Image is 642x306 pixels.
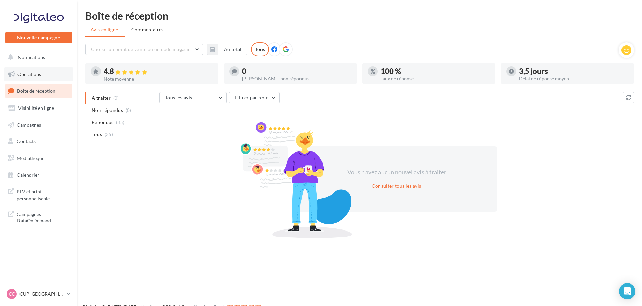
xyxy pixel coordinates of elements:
[104,68,213,75] div: 4.8
[4,101,73,115] a: Visibilité en ligne
[519,68,629,75] div: 3,5 jours
[85,11,634,21] div: Boîte de réception
[4,134,73,148] a: Contacts
[126,107,131,113] span: (0)
[17,187,69,202] span: PLV et print personnalisable
[17,88,55,94] span: Boîte de réception
[380,76,490,81] div: Taux de réponse
[9,291,15,297] span: CC
[339,168,454,177] div: Vous n'avez aucun nouvel avis à traiter
[92,131,102,138] span: Tous
[91,46,191,52] span: Choisir un point de vente ou un code magasin
[17,122,41,127] span: Campagnes
[4,67,73,81] a: Opérations
[19,291,64,297] p: CUP [GEOGRAPHIC_DATA]
[165,95,192,100] span: Tous les avis
[17,138,36,144] span: Contacts
[5,32,72,43] button: Nouvelle campagne
[4,84,73,98] a: Boîte de réception
[207,44,247,55] button: Au total
[4,168,73,182] a: Calendrier
[619,283,635,299] div: Open Intercom Messenger
[369,182,424,190] button: Consulter tous les avis
[131,26,164,33] span: Commentaires
[242,76,352,81] div: [PERSON_NAME] non répondus
[519,76,629,81] div: Délai de réponse moyen
[17,71,41,77] span: Opérations
[17,155,44,161] span: Médiathèque
[17,172,39,178] span: Calendrier
[92,107,123,114] span: Non répondus
[4,118,73,132] a: Campagnes
[229,92,280,103] button: Filtrer par note
[17,210,69,224] span: Campagnes DataOnDemand
[4,184,73,204] a: PLV et print personnalisable
[18,54,45,60] span: Notifications
[18,105,54,111] span: Visibilité en ligne
[85,44,203,55] button: Choisir un point de vente ou un code magasin
[104,77,213,81] div: Note moyenne
[4,207,73,227] a: Campagnes DataOnDemand
[159,92,227,103] button: Tous les avis
[380,68,490,75] div: 100 %
[5,288,72,300] a: CC CUP [GEOGRAPHIC_DATA]
[92,119,114,126] span: Répondus
[105,132,113,137] span: (35)
[242,68,352,75] div: 0
[4,151,73,165] a: Médiathèque
[4,50,71,64] button: Notifications
[251,42,269,56] div: Tous
[116,120,124,125] span: (35)
[218,44,247,55] button: Au total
